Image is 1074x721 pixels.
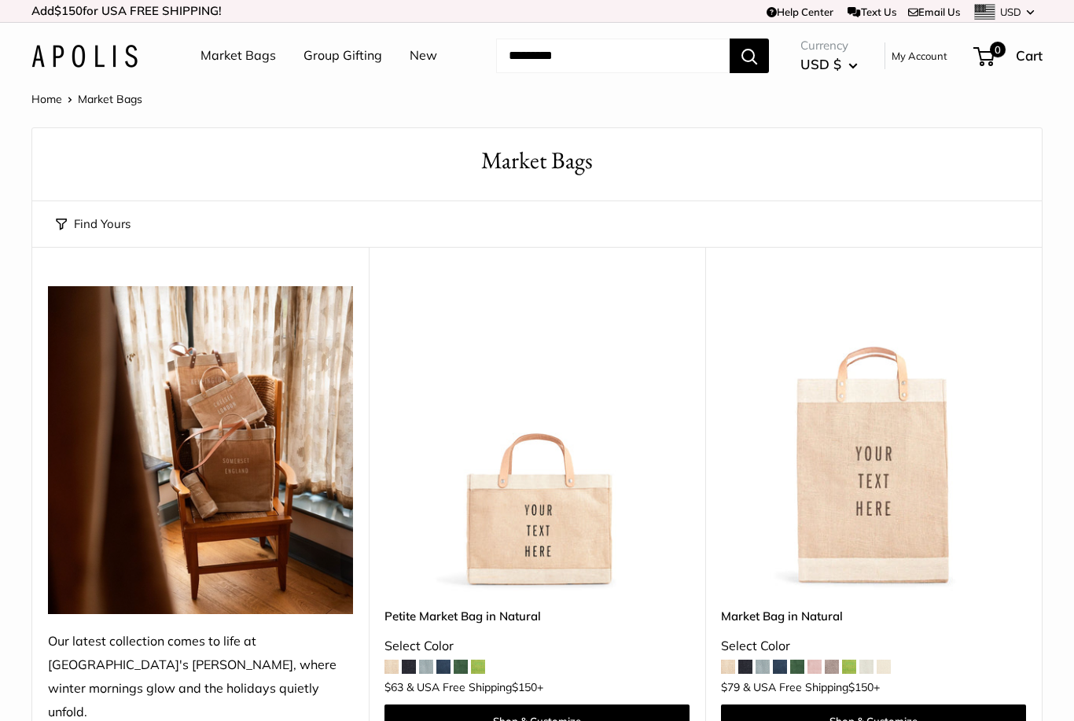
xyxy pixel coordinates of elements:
button: USD $ [800,52,858,77]
a: Petite Market Bag in Natural [384,607,690,625]
span: $150 [54,3,83,18]
a: Market Bag in NaturalMarket Bag in Natural [721,286,1026,591]
h1: Market Bags [56,144,1018,178]
span: Currency [800,35,858,57]
img: Apolis [31,45,138,68]
button: Find Yours [56,213,131,235]
a: 0 Cart [975,43,1043,68]
span: $79 [721,680,740,694]
span: $150 [848,680,874,694]
a: Group Gifting [303,44,382,68]
img: Our latest collection comes to life at UK's Estelle Manor, where winter mornings glow and the hol... [48,286,353,614]
img: Market Bag in Natural [721,286,1026,591]
span: USD [1000,6,1021,18]
a: Email Us [908,6,960,18]
span: & USA Free Shipping + [743,682,880,693]
a: Help Center [767,6,833,18]
a: Market Bags [200,44,276,68]
div: Select Color [721,635,1026,658]
span: $150 [512,680,537,694]
nav: Breadcrumb [31,89,142,109]
a: Market Bag in Natural [721,607,1026,625]
button: Search [730,39,769,73]
a: Petite Market Bag in NaturalPetite Market Bag in Natural [384,286,690,591]
a: Home [31,92,62,106]
a: New [410,44,437,68]
span: & USA Free Shipping + [406,682,543,693]
span: Cart [1016,47,1043,64]
input: Search... [496,39,730,73]
div: Select Color [384,635,690,658]
a: Text Us [848,6,896,18]
img: Petite Market Bag in Natural [384,286,690,591]
span: $63 [384,680,403,694]
span: 0 [990,42,1006,57]
a: My Account [892,46,947,65]
span: USD $ [800,56,841,72]
span: Market Bags [78,92,142,106]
